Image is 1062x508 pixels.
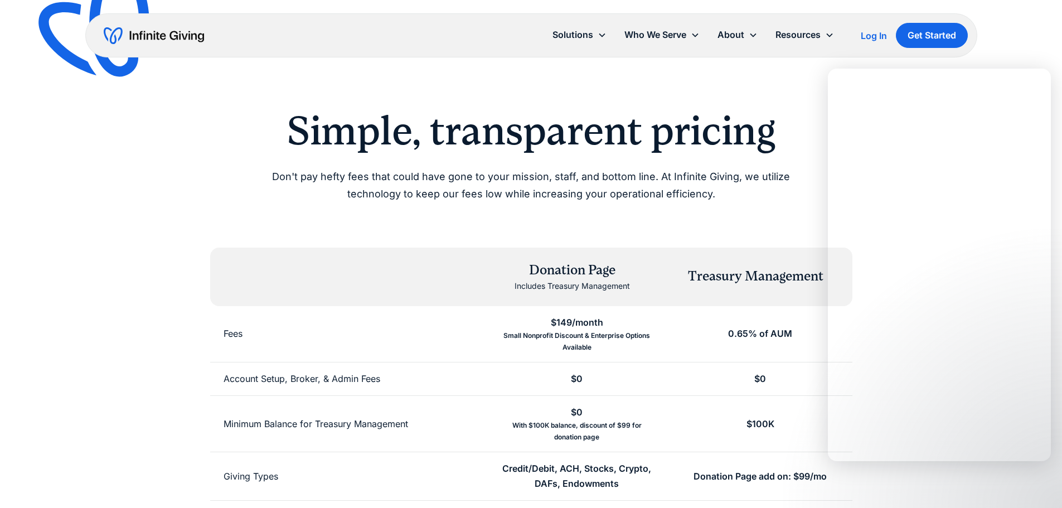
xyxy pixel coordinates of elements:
h2: Simple, transparent pricing [246,107,817,155]
a: Log In [861,29,887,42]
iframe: Intercom live chat [1024,470,1051,497]
div: Small Nonprofit Discount & Enterprise Options Available [498,330,655,353]
div: $0 [571,371,583,386]
div: 0.65% of AUM [728,326,792,341]
div: Includes Treasury Management [515,279,630,293]
div: Credit/Debit, ACH, Stocks, Crypto, DAFs, Endowments [498,461,655,491]
div: About [717,27,744,42]
div: Solutions [544,23,615,47]
div: $0 [571,405,583,420]
div: Who We Serve [615,23,709,47]
div: $100K [746,417,774,432]
p: Don't pay hefty fees that could have gone to your mission, staff, and bottom line. At Infinite Gi... [246,168,817,202]
div: Minimum Balance for Treasury Management [224,417,408,432]
div: Giving Types [224,469,278,484]
div: Log In [861,31,887,40]
div: $149/month [551,315,603,330]
a: Get Started [896,23,968,48]
div: With $100K balance, discount of $99 for donation page [498,420,655,443]
div: Donation Page add on: $99/mo [694,469,827,484]
div: Solutions [552,27,593,42]
div: About [709,23,767,47]
div: Who We Serve [624,27,686,42]
div: $0 [754,371,766,386]
div: Resources [775,27,821,42]
div: Fees [224,326,243,341]
div: Resources [767,23,843,47]
div: Treasury Management [688,267,823,286]
div: Account Setup, Broker, & Admin Fees [224,371,380,386]
iframe: Intercom live chat [828,69,1051,461]
div: Donation Page [515,261,630,280]
a: home [104,27,204,45]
